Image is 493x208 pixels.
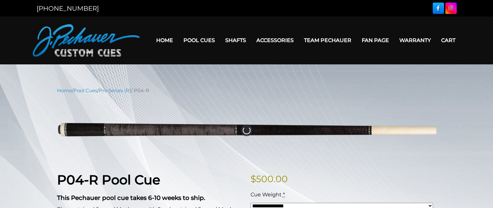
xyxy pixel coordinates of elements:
strong: This Pechauer pool cue takes 6-10 weeks to ship. [57,194,205,202]
a: Warranty [394,32,436,49]
a: Cart [436,32,461,49]
img: Pechauer Custom Cues [33,24,140,57]
a: Accessories [251,32,299,49]
a: Fan Page [357,32,394,49]
abbr: required [283,192,285,198]
nav: Breadcrumb [57,87,436,94]
img: P04-N.png [57,99,436,162]
a: Team Pechauer [299,32,357,49]
a: Shafts [220,32,251,49]
strong: P04-R Pool Cue [57,172,160,188]
bdi: 500.00 [251,173,288,184]
a: Pro Series (R) [99,88,131,93]
a: Pool Cues [74,88,97,93]
span: Cue Weight [251,192,282,198]
span: $ [251,173,256,184]
a: Home [57,88,72,93]
a: Home [151,32,178,49]
a: Pool Cues [178,32,220,49]
a: [PHONE_NUMBER] [37,5,99,12]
